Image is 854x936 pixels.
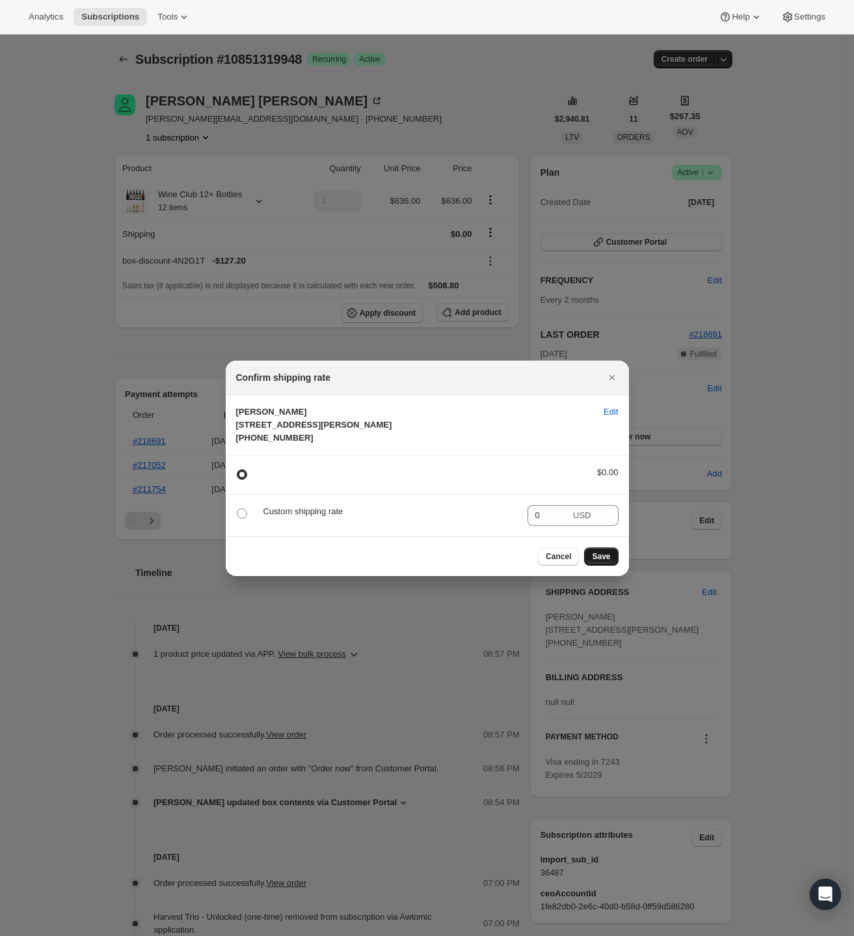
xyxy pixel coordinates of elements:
span: Help [732,12,749,22]
button: Help [711,8,770,26]
span: Analytics [29,12,63,22]
span: Subscriptions [81,12,139,22]
span: Cancel [546,551,571,562]
span: Save [592,551,610,562]
button: Edit [596,402,626,422]
p: Custom shipping rate [263,505,517,518]
button: Cancel [538,547,579,566]
button: Tools [150,8,198,26]
span: Settings [794,12,825,22]
div: Open Intercom Messenger [810,879,841,910]
span: USD [573,510,591,520]
h2: Confirm shipping rate [236,371,330,384]
button: Settings [773,8,833,26]
span: $0.00 [597,467,619,477]
span: [PERSON_NAME] [STREET_ADDRESS][PERSON_NAME] [PHONE_NUMBER] [236,407,392,443]
button: Save [584,547,618,566]
span: Tools [157,12,178,22]
button: Subscriptions [73,8,147,26]
button: Analytics [21,8,71,26]
button: Close [603,368,621,387]
span: Edit [604,406,618,419]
